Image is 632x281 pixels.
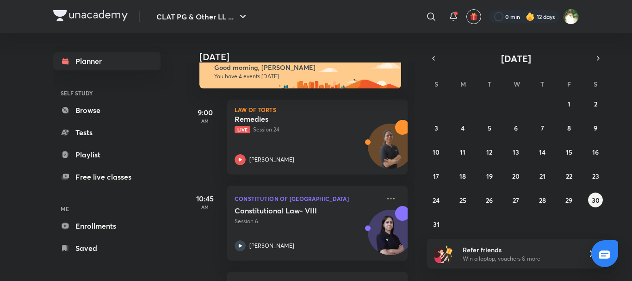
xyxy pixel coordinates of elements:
abbr: Friday [567,80,571,88]
abbr: August 11, 2025 [460,148,465,156]
abbr: August 29, 2025 [565,196,572,205]
abbr: August 22, 2025 [566,172,572,181]
abbr: August 28, 2025 [539,196,546,205]
abbr: Thursday [540,80,544,88]
a: Saved [53,239,161,257]
button: August 25, 2025 [455,193,470,207]
img: Harshal Jadhao [563,9,579,25]
abbr: August 17, 2025 [433,172,439,181]
button: August 11, 2025 [455,144,470,159]
button: CLAT PG & Other LL ... [151,7,254,26]
abbr: August 30, 2025 [592,196,600,205]
p: Win a laptop, vouchers & more [463,255,576,263]
button: August 8, 2025 [562,120,576,135]
span: Live [235,126,250,133]
h6: Good morning, [PERSON_NAME] [214,63,393,72]
abbr: August 6, 2025 [514,124,518,132]
img: morning [199,55,401,88]
abbr: August 3, 2025 [434,124,438,132]
button: August 14, 2025 [535,144,550,159]
img: Avatar [368,129,413,173]
button: August 28, 2025 [535,193,550,207]
abbr: August 5, 2025 [488,124,491,132]
button: August 2, 2025 [588,96,603,111]
button: August 24, 2025 [429,193,444,207]
button: August 17, 2025 [429,169,444,183]
img: avatar [470,12,478,21]
button: August 31, 2025 [429,217,444,231]
button: August 10, 2025 [429,144,444,159]
button: August 20, 2025 [508,169,523,183]
h5: 10:45 [186,193,223,204]
a: Enrollments [53,217,161,235]
p: [PERSON_NAME] [249,242,294,250]
button: August 7, 2025 [535,120,550,135]
p: AM [186,204,223,210]
p: [PERSON_NAME] [249,156,294,164]
h6: SELF STUDY [53,85,161,101]
abbr: August 26, 2025 [486,196,493,205]
abbr: August 19, 2025 [486,172,493,181]
img: streak [526,12,535,21]
a: Browse [53,101,161,119]
h5: Remedies [235,114,350,124]
abbr: Sunday [434,80,438,88]
h5: 9:00 [186,107,223,118]
abbr: August 25, 2025 [459,196,466,205]
button: August 18, 2025 [455,169,470,183]
h6: Refer friends [463,245,576,255]
abbr: August 7, 2025 [541,124,544,132]
button: August 16, 2025 [588,144,603,159]
abbr: August 21, 2025 [539,172,545,181]
img: referral [434,244,453,263]
a: Tests [53,123,161,142]
a: Free live classes [53,168,161,186]
h6: ME [53,201,161,217]
abbr: August 14, 2025 [539,148,545,156]
button: August 22, 2025 [562,169,576,183]
h5: Constitutional Law- VIII [235,206,350,215]
abbr: August 9, 2025 [594,124,597,132]
p: You have 4 events [DATE] [214,73,393,80]
abbr: August 8, 2025 [567,124,571,132]
abbr: August 27, 2025 [513,196,519,205]
abbr: Saturday [594,80,597,88]
img: Company Logo [53,10,128,21]
abbr: August 10, 2025 [433,148,440,156]
abbr: August 2, 2025 [594,100,597,108]
abbr: August 13, 2025 [513,148,519,156]
a: Playlist [53,145,161,164]
button: August 9, 2025 [588,120,603,135]
p: Session 6 [235,217,380,225]
p: Law of Torts [235,107,400,112]
button: August 23, 2025 [588,169,603,183]
abbr: August 31, 2025 [433,220,440,229]
button: August 19, 2025 [482,169,497,183]
span: [DATE] [501,52,531,65]
p: AM [186,118,223,124]
abbr: Tuesday [488,80,491,88]
abbr: August 24, 2025 [433,196,440,205]
button: August 3, 2025 [429,120,444,135]
button: August 6, 2025 [508,120,523,135]
p: Session 24 [235,125,380,134]
abbr: August 18, 2025 [459,172,466,181]
abbr: August 15, 2025 [566,148,572,156]
p: Constitution of [GEOGRAPHIC_DATA] [235,193,380,204]
button: August 15, 2025 [562,144,576,159]
a: Company Logo [53,10,128,24]
abbr: Monday [460,80,466,88]
button: August 27, 2025 [508,193,523,207]
abbr: August 16, 2025 [592,148,599,156]
abbr: August 1, 2025 [568,100,570,108]
abbr: Wednesday [514,80,520,88]
button: August 4, 2025 [455,120,470,135]
button: August 13, 2025 [508,144,523,159]
button: August 5, 2025 [482,120,497,135]
button: [DATE] [440,52,592,65]
a: Planner [53,52,161,70]
abbr: August 23, 2025 [592,172,599,181]
button: August 12, 2025 [482,144,497,159]
abbr: August 12, 2025 [486,148,492,156]
abbr: August 20, 2025 [512,172,520,181]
